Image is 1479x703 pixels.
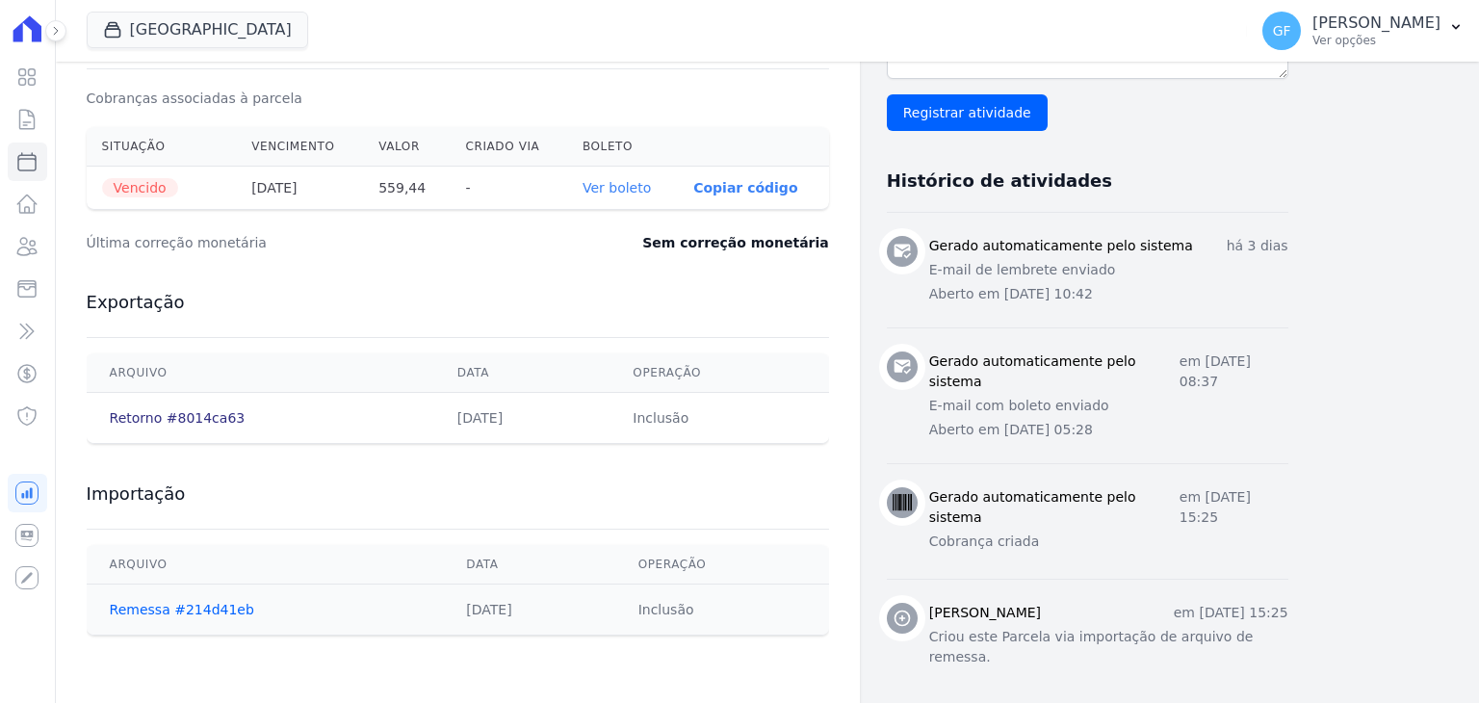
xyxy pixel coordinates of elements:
th: 559,44 [363,167,450,210]
th: Arquivo [87,545,444,585]
th: Criado via [450,127,566,167]
span: Vencido [102,178,178,197]
button: [GEOGRAPHIC_DATA] [87,12,308,48]
h3: Exportação [87,291,829,314]
th: Operação [615,545,829,585]
th: Operação [610,353,828,393]
h3: Histórico de atividades [887,169,1112,193]
th: [DATE] [236,167,363,210]
td: [DATE] [434,393,610,444]
span: GF [1273,24,1291,38]
h3: Gerado automaticamente pelo sistema [929,351,1180,392]
button: Copiar código [693,180,797,195]
p: Aberto em [DATE] 10:42 [929,284,1288,304]
h3: Gerado automaticamente pelo sistema [929,487,1180,528]
td: Inclusão [615,585,829,636]
p: [PERSON_NAME] [1312,13,1440,33]
input: Registrar atividade [887,94,1048,131]
a: Ver boleto [583,180,651,195]
p: há 3 dias [1227,236,1288,256]
td: [DATE] [443,585,614,636]
th: Boleto [567,127,678,167]
p: em [DATE] 08:37 [1180,351,1288,392]
dd: Sem correção monetária [642,233,828,252]
dt: Cobranças associadas à parcela [87,89,302,108]
p: E-mail com boleto enviado [929,396,1288,416]
th: Arquivo [87,353,434,393]
p: Aberto em [DATE] 05:28 [929,420,1288,440]
a: Remessa #214d41eb [110,602,254,617]
h3: Gerado automaticamente pelo sistema [929,236,1193,256]
th: Situação [87,127,237,167]
a: Retorno #8014ca63 [110,410,246,426]
button: GF [PERSON_NAME] Ver opções [1247,4,1479,58]
td: Inclusão [610,393,828,444]
th: Data [434,353,610,393]
th: Data [443,545,614,585]
p: em [DATE] 15:25 [1174,603,1288,623]
h3: Importação [87,482,829,506]
p: Criou este Parcela via importação de arquivo de remessa. [929,627,1288,667]
th: Vencimento [236,127,363,167]
dt: Última correção monetária [87,233,526,252]
th: - [450,167,566,210]
th: Valor [363,127,450,167]
p: E-mail de lembrete enviado [929,260,1288,280]
h3: [PERSON_NAME] [929,603,1041,623]
p: em [DATE] 15:25 [1180,487,1288,528]
p: Ver opções [1312,33,1440,48]
p: Cobrança criada [929,532,1288,552]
